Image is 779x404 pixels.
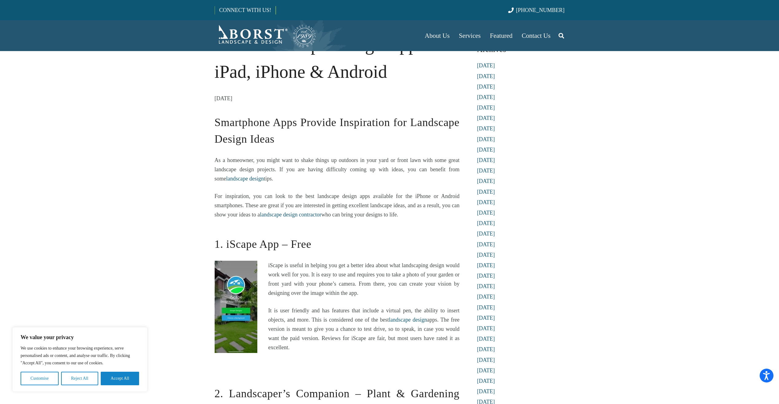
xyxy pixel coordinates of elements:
img: iScape Landscape Design [215,261,257,353]
a: [DATE] [477,220,495,226]
a: [DATE] [477,115,495,121]
a: [DATE] [477,189,495,195]
a: [DATE] [477,304,495,311]
button: Reject All [61,372,98,385]
h2: 1. iScape App – Free [215,228,460,252]
a: [DATE] [477,283,495,289]
button: Customise [21,372,59,385]
a: [DATE] [477,178,495,184]
a: Contact Us [517,20,555,51]
a: [DATE] [477,199,495,205]
a: [DATE] [477,346,495,352]
button: Accept All [101,372,139,385]
a: [DATE] [477,125,495,132]
a: [DATE] [477,273,495,279]
a: [DATE] [477,252,495,258]
a: [DATE] [477,210,495,216]
span: Featured [490,32,512,39]
p: It is user friendly and has features that include a virtual pen, the ability to insert objects, a... [215,306,460,352]
a: [DATE] [477,315,495,321]
a: [DATE] [477,294,495,300]
a: [DATE] [477,262,495,268]
a: [DATE] [477,94,495,100]
a: Featured [485,20,517,51]
a: landscape design [226,176,264,182]
a: CONNECT WITH US! [215,3,275,18]
a: [DATE] [477,62,495,69]
a: [DATE] [477,147,495,153]
p: We value your privacy [21,334,139,341]
a: [DATE] [477,241,495,248]
a: Search [555,28,567,43]
a: [DATE] [477,325,495,331]
h2: Smartphone Apps Provide Inspiration for Landscape Design Ideas [215,114,460,147]
a: [DATE] [477,73,495,79]
a: [DATE] [477,136,495,142]
a: [PHONE_NUMBER] [508,7,564,13]
a: [DATE] [477,84,495,90]
a: About Us [420,20,454,51]
a: [DATE] [477,357,495,363]
a: landscape design contractor [260,212,321,218]
a: landscape design [389,317,427,323]
a: Services [454,20,485,51]
p: As a homeowner, you might want to shake things up outdoors in your yard or front lawn with some g... [215,156,460,183]
a: [DATE] [477,105,495,111]
p: We use cookies to enhance your browsing experience, serve personalised ads or content, and analys... [21,345,139,367]
span: Contact Us [522,32,551,39]
div: We value your privacy [12,327,147,392]
a: [DATE] [477,157,495,163]
a: [DATE] [477,388,495,394]
h1: Best Landscape Design Apps for iPad, iPhone & Android [215,31,460,85]
a: [DATE] [477,367,495,374]
a: [DATE] [477,336,495,342]
a: [DATE] [477,231,495,237]
span: Services [459,32,481,39]
a: Borst-Logo [215,23,317,48]
span: About Us [425,32,450,39]
time: 21 August 2020 at 03:04:22 America/New_York [215,94,232,103]
a: [DATE] [477,378,495,384]
span: [PHONE_NUMBER] [516,7,565,13]
p: iScape is useful in helping you get a better idea about what landscaping design would work well f... [215,261,460,298]
p: For inspiration, you can look to the best landscape design apps available for the iPhone or Andro... [215,192,460,219]
a: [DATE] [477,168,495,174]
